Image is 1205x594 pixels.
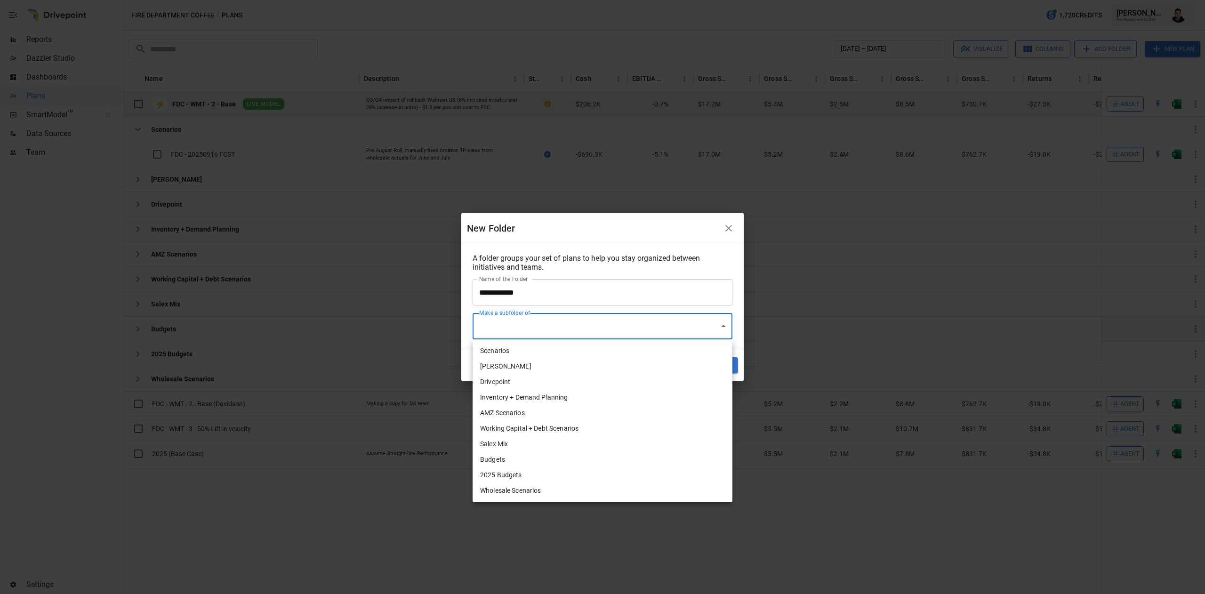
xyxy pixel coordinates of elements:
li: Budgets [473,452,732,467]
li: Inventory + Demand Planning [473,390,732,405]
li: 2025 Budgets [473,467,732,483]
li: Working Capital + Debt Scenarios [473,421,732,436]
li: [PERSON_NAME] [473,359,732,374]
li: Salex Mix [473,436,732,452]
li: Wholesale Scenarios [473,483,732,498]
li: Scenarios [473,343,732,359]
li: AMZ Scenarios [473,405,732,421]
li: Drivepoint [473,374,732,390]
